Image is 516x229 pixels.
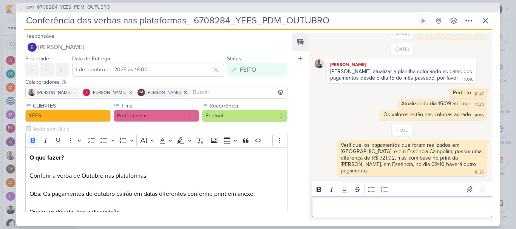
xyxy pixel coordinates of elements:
[72,63,224,77] input: Select a date
[28,43,37,52] img: Eduardo Quaresma
[25,110,111,122] button: YEES
[312,182,492,197] div: Editor toolbar
[341,142,483,174] div: Verifiquei os pagamentos que foram realizados em [GEOGRAPHIC_DATA], e em Essência Campolim, possu...
[24,14,415,28] input: Kard Sem Título
[32,102,111,110] label: CLIENTES
[25,33,56,39] label: Responsável
[25,147,287,222] div: Editor editing area: main
[202,110,287,122] button: Pontual
[330,68,474,81] div: [PERSON_NAME], atualizar a planilha colocando as datas dos pagamentos desde o dia 15 do mês passa...
[121,102,199,110] label: Time
[453,89,471,96] div: Perfeito
[92,89,126,96] span: [PERSON_NAME]
[227,63,287,77] button: FEITO
[401,100,471,107] div: Atualizei do dia 15/09 até hoje
[28,89,36,96] img: Iara Santos
[137,89,145,96] div: Isabella Machado Guimarães
[72,55,110,62] label: Data de Entrega
[240,65,256,74] div: FEITO
[475,32,484,38] div: 16:25
[25,55,49,62] label: Prioridade
[25,133,287,148] div: Editor toolbar
[209,102,287,110] label: Recorrência
[474,113,484,119] div: 15:50
[227,55,241,62] label: Status
[31,125,287,133] input: Texto sem título
[139,91,143,94] p: IM
[38,43,84,52] span: [PERSON_NAME]
[312,197,492,217] div: Editor editing area: main
[419,30,471,37] a: [URL][DOMAIN_NAME]
[29,154,64,161] strong: O que fazer?
[474,169,484,175] div: 10:25
[420,18,426,24] div: Ligar relógio
[383,111,471,118] div: Os valores estão nas colunas ao lado
[25,40,287,54] button: [PERSON_NAME]
[474,91,484,97] div: 10:47
[328,61,475,68] div: [PERSON_NAME]
[147,89,181,96] span: [PERSON_NAME]
[37,89,71,96] span: [PERSON_NAME]
[475,102,484,108] div: 15:49
[29,153,283,217] p: Conferir a verba de Outubro nas plataformas. Obs: Os pagamentos de outubro cairão em datas difere...
[315,59,324,68] img: Iara Santos
[192,88,286,97] input: Buscar
[25,78,287,86] div: Colaboradores
[464,77,473,83] div: 10:46
[114,110,199,122] button: Performance
[83,89,90,96] img: Alessandra Gomes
